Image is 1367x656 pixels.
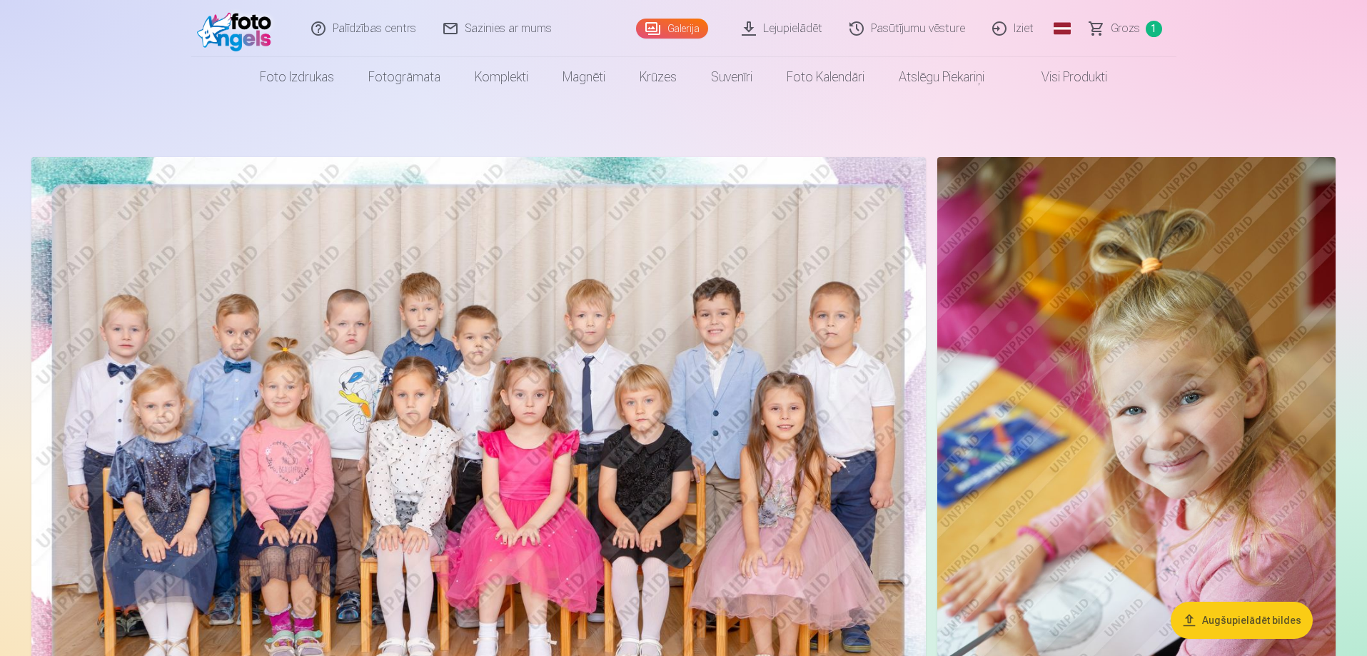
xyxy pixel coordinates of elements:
[882,57,1002,97] a: Atslēgu piekariņi
[636,19,708,39] a: Galerija
[351,57,458,97] a: Fotogrāmata
[622,57,694,97] a: Krūzes
[197,6,279,51] img: /fa1
[1111,20,1140,37] span: Grozs
[243,57,351,97] a: Foto izdrukas
[1171,602,1313,639] button: Augšupielādēt bildes
[694,57,770,97] a: Suvenīri
[770,57,882,97] a: Foto kalendāri
[545,57,622,97] a: Magnēti
[1146,21,1162,37] span: 1
[458,57,545,97] a: Komplekti
[1002,57,1124,97] a: Visi produkti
